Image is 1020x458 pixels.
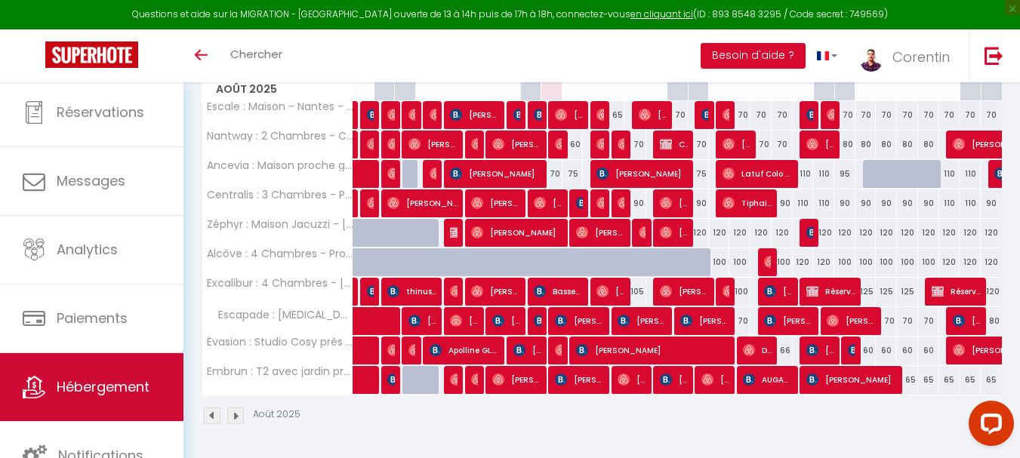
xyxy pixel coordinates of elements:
span: Excalibur : 4 Chambres - [GEOGRAPHIC_DATA] - [GEOGRAPHIC_DATA] [205,278,356,289]
span: [PERSON_NAME] [660,365,688,394]
span: Août 2025 [202,78,353,100]
span: [PERSON_NAME] [701,100,708,129]
div: 70 [750,131,772,158]
div: 120 [729,219,750,247]
span: [PERSON_NAME] [848,336,855,364]
div: 120 [897,219,918,247]
span: Réservée [DEMOGRAPHIC_DATA] [932,277,981,306]
div: 75 [688,160,709,188]
button: Besoin d'aide ? [701,43,806,69]
div: 90 [981,189,1002,217]
span: Paiements [57,309,128,327]
div: 120 [981,219,1002,247]
a: [PERSON_NAME] [353,101,361,130]
span: Analytics [57,240,118,259]
div: 65 [960,366,981,394]
span: [PERSON_NAME] [660,218,688,247]
span: Latuf Colo Dimassi [723,159,793,188]
span: [PERSON_NAME] [450,159,541,188]
div: 80 [876,131,897,158]
div: 80 [834,131,855,158]
div: 110 [793,189,814,217]
span: [PERSON_NAME] [367,189,374,217]
div: 70 [750,101,772,129]
div: 70 [772,131,793,158]
div: 110 [960,160,981,188]
span: [PERSON_NAME] [596,100,603,129]
div: 120 [855,219,877,247]
span: [PERSON_NAME] [660,189,688,217]
div: 120 [793,248,814,276]
span: Réservations [57,103,144,121]
div: 120 [750,219,772,247]
div: 70 [667,101,688,129]
div: 90 [834,189,855,217]
span: Corentin [892,48,950,66]
span: Réservée FRANCOISE [806,277,855,306]
span: [PERSON_NAME] [387,100,394,129]
span: Basset [PERSON_NAME] [534,277,583,306]
span: [PERSON_NAME] [492,306,520,335]
div: 110 [813,160,834,188]
span: [PERSON_NAME] [576,189,583,217]
span: [PERSON_NAME] [408,100,415,129]
span: [PERSON_NAME] [806,336,834,364]
span: [PERSON_NAME] [450,306,478,335]
div: 80 [981,307,1002,335]
div: 70 [960,101,981,129]
span: [PERSON_NAME] [618,189,624,217]
span: [PERSON_NAME] [555,306,604,335]
div: 110 [939,160,960,188]
div: 95 [834,160,855,188]
div: 100 [772,248,793,276]
div: 90 [918,189,939,217]
div: 75 [562,160,584,188]
span: [PERSON_NAME] [764,247,771,276]
span: [PERSON_NAME] [827,306,876,335]
span: [PERSON_NAME] [471,365,478,394]
span: Escale : Maison - Nantes - Aéroport [205,101,356,112]
span: Tiphaine De [723,189,772,217]
span: Cléante CLEANTE [660,130,688,158]
div: 100 [709,248,730,276]
span: [PERSON_NAME] [555,130,562,158]
span: [PERSON_NAME] [471,189,520,217]
span: [PERSON_NAME] [806,218,813,247]
span: [PERSON_NAME] [596,130,603,158]
span: [PERSON_NAME] [367,100,374,129]
div: 100 [834,248,855,276]
div: 100 [729,248,750,276]
div: 70 [897,101,918,129]
span: Escapade : [MEDICAL_DATA] Proche gare [205,307,356,324]
div: 120 [918,219,939,247]
span: [PERSON_NAME] [827,100,834,129]
div: 70 [876,307,897,335]
span: [PERSON_NAME] [596,277,624,306]
div: 120 [939,248,960,276]
span: Dicle Yilmaz [743,336,771,364]
span: [PERSON_NAME] [660,277,709,306]
div: 120 [960,248,981,276]
div: 100 [855,248,877,276]
div: 120 [981,278,1002,306]
span: [PERSON_NAME] [701,365,729,394]
div: 70 [625,131,646,158]
div: 125 [876,278,897,306]
span: Messages [57,171,125,190]
span: [PERSON_NAME] [806,365,898,394]
div: 120 [876,219,897,247]
div: 100 [897,248,918,276]
div: 70 [729,307,750,335]
span: [PERSON_NAME] [806,130,834,158]
div: 105 [625,278,646,306]
div: 65 [897,366,918,394]
span: [PERSON_NAME] [596,159,688,188]
span: [PERSON_NAME] [450,277,457,306]
div: 70 [897,307,918,335]
div: 120 [834,219,855,247]
span: [PERSON_NAME] [618,365,646,394]
div: 90 [625,189,646,217]
span: [PERSON_NAME] [723,100,729,129]
a: [PERSON_NAME] [353,189,361,218]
